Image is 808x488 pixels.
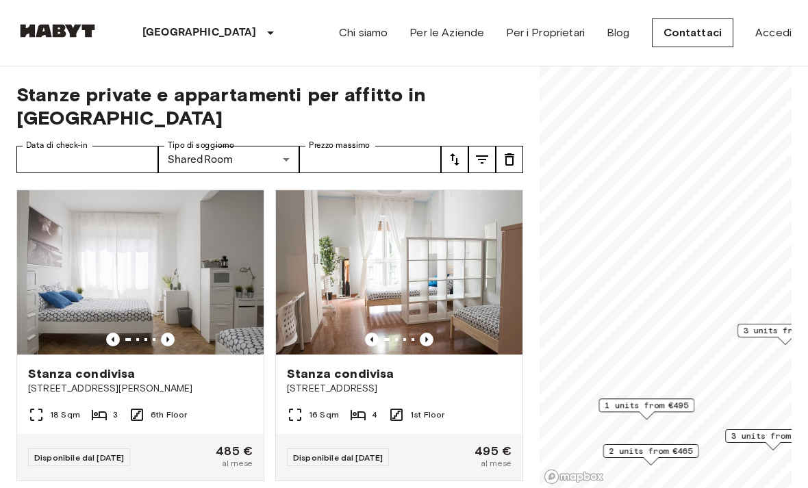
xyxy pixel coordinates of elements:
[481,457,512,470] span: al mese
[168,140,234,151] label: Tipo di soggiorno
[652,18,734,47] a: Contattaci
[468,146,496,173] button: tune
[16,190,264,481] a: Marketing picture of unit IT-14-026-002-02HPrevious imagePrevious imageStanza condivisa[STREET_AD...
[28,382,253,396] span: [STREET_ADDRESS][PERSON_NAME]
[309,409,339,421] span: 16 Sqm
[216,445,253,457] span: 485 €
[287,382,512,396] span: [STREET_ADDRESS]
[16,146,158,173] input: Choose date
[26,140,88,151] label: Data di check-in
[441,146,468,173] button: tune
[309,140,370,151] label: Prezzo massimo
[151,409,187,421] span: 6th Floor
[276,190,522,355] img: Marketing picture of unit IT-14-022-001-02H
[755,25,792,41] a: Accedi
[50,409,80,421] span: 18 Sqm
[506,25,585,41] a: Per i Proprietari
[339,25,388,41] a: Chi siamo
[161,333,175,346] button: Previous image
[17,190,264,355] img: Marketing picture of unit IT-14-026-002-02H
[158,146,300,173] div: SharedRoom
[420,333,433,346] button: Previous image
[16,83,523,129] span: Stanze private e appartamenti per affitto in [GEOGRAPHIC_DATA]
[287,365,394,382] span: Stanza condivisa
[106,333,120,346] button: Previous image
[603,444,699,465] div: Map marker
[293,452,383,463] span: Disponibile dal [DATE]
[598,398,694,420] div: Map marker
[410,409,444,421] span: 1st Floor
[365,333,379,346] button: Previous image
[275,190,523,481] a: Marketing picture of unit IT-14-022-001-02HPrevious imagePrevious imageStanza condivisa[STREET_AD...
[609,445,693,457] span: 2 units from €465
[34,452,124,463] span: Disponibile dal [DATE]
[16,24,99,38] img: Habyt
[222,457,253,470] span: al mese
[113,409,118,421] span: 3
[605,399,688,411] span: 1 units from €495
[142,25,257,41] p: [GEOGRAPHIC_DATA]
[544,469,604,485] a: Mapbox logo
[607,25,630,41] a: Blog
[28,365,135,382] span: Stanza condivisa
[496,146,523,173] button: tune
[409,25,484,41] a: Per le Aziende
[372,409,377,421] span: 4
[475,445,512,457] span: 495 €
